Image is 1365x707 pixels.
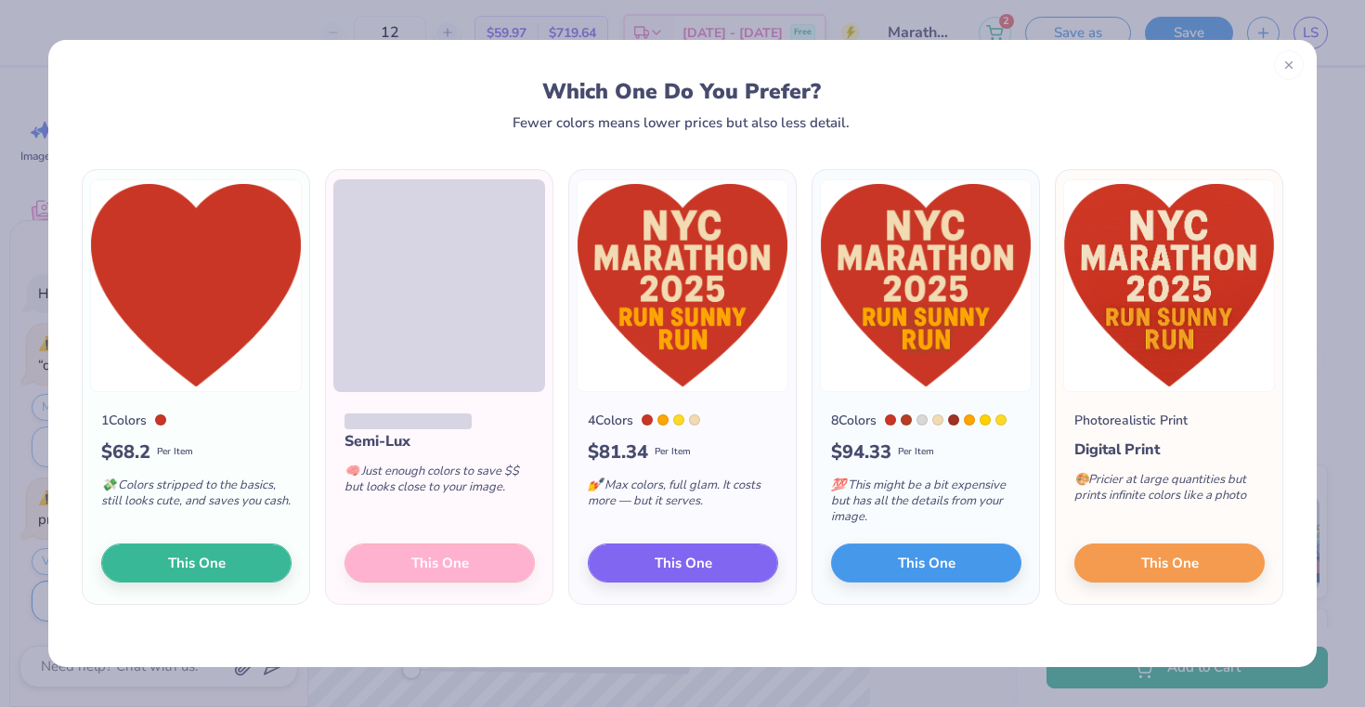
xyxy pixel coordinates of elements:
div: Semi-Lux [344,430,535,452]
span: $ 68.2 [101,439,150,466]
div: Max colors, full glam. It costs more — but it serves. [588,466,778,528]
span: This One [1141,552,1199,573]
div: 109 C [980,414,991,426]
button: This One [588,543,778,583]
span: Per Item [157,445,193,459]
div: Pricier at large quantities but prints infinite colors like a photo [1074,461,1265,522]
button: This One [1074,543,1265,583]
div: 8 Colors [831,411,877,430]
div: 7506 C [932,414,943,426]
div: 4 Colors [588,411,633,430]
img: 1 color option [90,179,302,392]
div: 1 Colors [101,411,147,430]
div: 7626 C [885,414,896,426]
div: 137 C [657,414,669,426]
span: 💸 [101,477,116,493]
img: Photorealistic preview [1063,179,1275,392]
span: Per Item [898,445,934,459]
img: 4 color option [577,179,788,392]
div: 7599 C [901,414,912,426]
span: Per Item [655,445,691,459]
div: 484 C [948,414,959,426]
div: 7626 C [642,414,653,426]
div: 137 C [964,414,975,426]
span: 💯 [831,477,846,493]
div: 115 C [995,414,1007,426]
span: $ 81.34 [588,439,648,466]
div: Fewer colors means lower prices but also less detail. [513,115,850,130]
div: Cool Gray 1 C [916,414,928,426]
span: 🎨 [1074,471,1089,488]
div: Digital Print [1074,439,1265,461]
span: $ 94.33 [831,439,891,466]
span: This One [168,552,226,573]
div: 115 C [673,414,684,426]
div: 7506 C [689,414,700,426]
div: Just enough colors to save $$ but looks close to your image. [344,452,535,514]
button: This One [101,543,292,583]
button: This One [831,543,1021,583]
span: 💅 [588,477,603,493]
img: 8 color option [820,179,1032,392]
div: This might be a bit expensive but has all the details from your image. [831,466,1021,543]
span: 🧠 [344,463,359,479]
div: Which One Do You Prefer? [99,79,1265,104]
div: Photorealistic Print [1074,411,1188,430]
div: 7626 C [155,414,166,426]
span: This One [898,552,955,573]
div: Colors stripped to the basics, still looks cute, and saves you cash. [101,466,292,528]
span: This One [655,552,712,573]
